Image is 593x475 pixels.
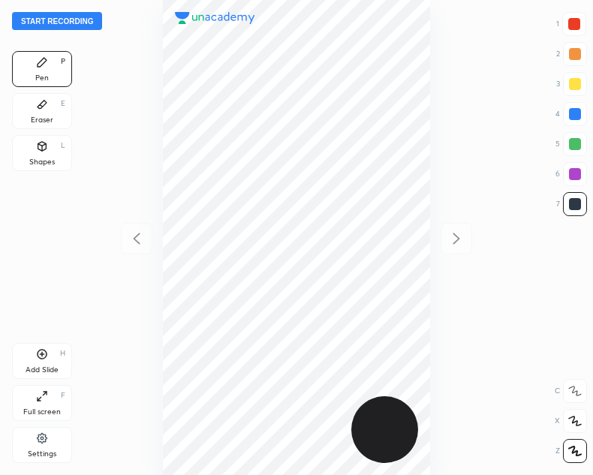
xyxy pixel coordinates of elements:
div: Shapes [29,158,55,166]
div: 5 [555,132,587,156]
div: 4 [555,102,587,126]
div: Z [555,439,587,463]
div: Full screen [23,408,61,416]
div: Settings [28,450,56,458]
img: logo.38c385cc.svg [175,12,255,24]
div: F [61,392,65,399]
div: 6 [555,162,587,186]
div: P [61,58,65,65]
div: 1 [556,12,586,36]
div: Pen [35,74,49,82]
div: 2 [556,42,587,66]
div: 3 [556,72,587,96]
div: H [60,350,65,357]
button: Start recording [12,12,102,30]
div: Add Slide [26,366,59,374]
div: E [61,100,65,107]
div: C [555,379,587,403]
div: 7 [556,192,587,216]
div: Eraser [31,116,53,124]
div: X [555,409,587,433]
div: L [61,142,65,149]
